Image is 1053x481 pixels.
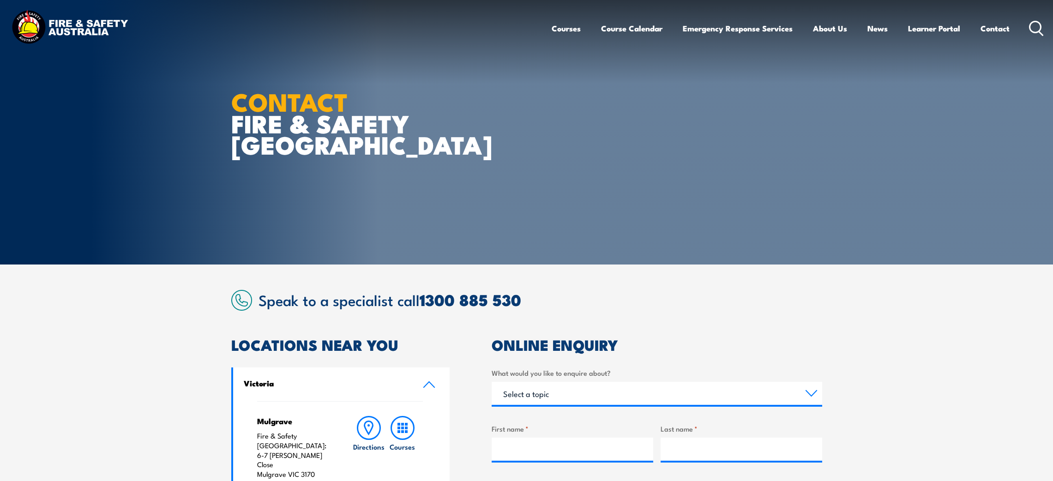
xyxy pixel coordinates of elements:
[390,442,415,451] h6: Courses
[908,16,960,41] a: Learner Portal
[231,338,450,351] h2: LOCATIONS NEAR YOU
[492,423,653,434] label: First name
[661,423,822,434] label: Last name
[353,442,385,451] h6: Directions
[601,16,662,41] a: Course Calendar
[257,431,334,479] p: Fire & Safety [GEOGRAPHIC_DATA]: 6-7 [PERSON_NAME] Close Mulgrave VIC 3170
[492,338,822,351] h2: ONLINE ENQUIRY
[552,16,581,41] a: Courses
[813,16,847,41] a: About Us
[492,367,822,378] label: What would you like to enquire about?
[981,16,1010,41] a: Contact
[259,291,822,308] h2: Speak to a specialist call
[231,90,459,155] h1: FIRE & SAFETY [GEOGRAPHIC_DATA]
[244,378,409,388] h4: Victoria
[352,416,385,479] a: Directions
[683,16,793,41] a: Emergency Response Services
[420,287,521,312] a: 1300 885 530
[231,82,348,120] strong: CONTACT
[257,416,334,426] h4: Mulgrave
[386,416,419,479] a: Courses
[867,16,888,41] a: News
[233,367,450,401] a: Victoria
